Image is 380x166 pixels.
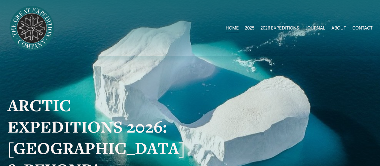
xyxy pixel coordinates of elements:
[352,24,372,33] a: CONTACT
[305,24,325,33] a: JOURNAL
[8,4,56,53] img: Arctic Expeditions
[260,24,299,32] span: 2026 EXPEDITIONS
[245,24,254,32] span: 2025
[260,24,299,33] a: folder dropdown
[331,24,346,33] a: ABOUT
[226,24,239,33] a: HOME
[245,24,254,33] a: folder dropdown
